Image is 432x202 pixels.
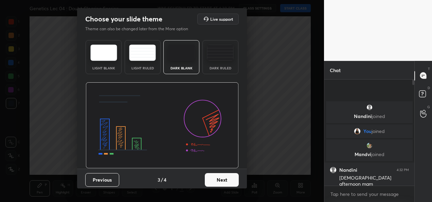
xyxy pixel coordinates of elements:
[90,45,117,61] img: lightTheme.e5ed3b09.svg
[366,142,373,149] img: 3d15146b66d04a5681c3138f7b787960.jpg
[161,176,163,183] h4: /
[354,128,361,135] img: 31e0e67977fa4eb481ffbcafe7fbc2ad.jpg
[427,104,430,110] p: G
[366,104,373,111] img: default.png
[85,15,162,23] h2: Choose your slide theme
[324,100,414,186] div: grid
[86,82,239,169] img: darkThemeBanner.d06ce4a2.svg
[428,66,430,71] p: T
[339,175,409,188] div: [DEMOGRAPHIC_DATA] afternoon mam
[371,151,384,157] span: joined
[168,45,195,61] img: darkTheme.f0cc69e5.svg
[129,45,156,61] img: lightRuledTheme.5fabf969.svg
[324,61,346,79] p: Chat
[397,168,409,172] div: 4:32 PM
[85,173,119,187] button: Previous
[85,26,195,32] p: Theme can also be changed later from the More option
[168,66,195,70] div: Dark Blank
[428,85,430,90] p: D
[330,152,409,157] p: Mandvi
[90,66,117,70] div: Light Blank
[363,129,372,134] span: You
[205,173,239,187] button: Next
[129,66,156,70] div: Light Ruled
[158,176,160,183] h4: 3
[207,45,234,61] img: darkRuledTheme.de295e13.svg
[207,66,234,70] div: Dark Ruled
[372,113,385,119] span: joined
[330,114,409,119] p: Nandini
[210,17,233,21] h5: Live support
[330,167,337,173] img: default.png
[339,167,357,173] h6: Nandini
[372,129,385,134] span: joined
[164,176,166,183] h4: 4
